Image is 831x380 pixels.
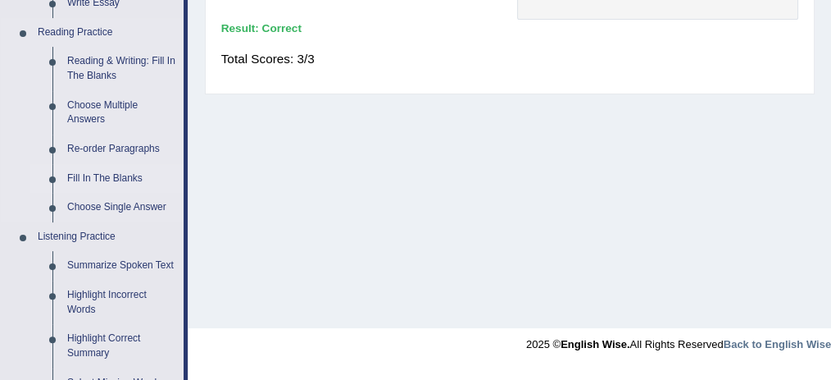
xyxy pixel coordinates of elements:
[30,222,184,252] a: Listening Practice
[561,338,629,350] strong: English Wise.
[60,47,184,90] a: Reading & Writing: Fill In The Blanks
[221,42,799,76] div: Total Scores: 3/3
[60,193,184,222] a: Choose Single Answer
[526,328,831,352] div: 2025 © All Rights Reserved
[60,251,184,281] a: Summarize Spoken Text
[30,18,184,48] a: Reading Practice
[724,338,831,350] a: Back to English Wise
[60,281,184,324] a: Highlight Incorrect Words
[221,23,799,35] h4: Result:
[60,324,184,368] a: Highlight Correct Summary
[60,135,184,164] a: Re-order Paragraphs
[60,91,184,135] a: Choose Multiple Answers
[60,164,184,194] a: Fill In The Blanks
